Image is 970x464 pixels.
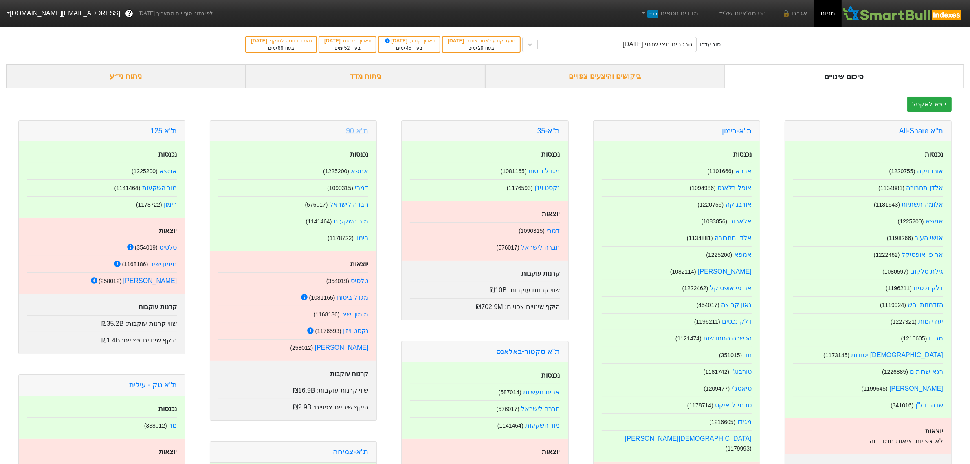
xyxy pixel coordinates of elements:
[708,168,734,175] small: ( 1101666 )
[383,44,436,52] div: בעוד ימים
[926,218,943,225] a: אמפא
[150,127,177,135] a: ת''א 125
[324,38,342,44] span: [DATE]
[917,168,943,175] a: אורבניקה
[729,218,752,225] a: אלארום
[687,235,713,241] small: ( 1134881 )
[101,320,124,327] span: ₪35.2B
[476,303,503,310] span: ₪702.9M
[715,234,751,241] a: אלדן תחבורה
[521,244,560,251] a: חברה לישראל
[159,448,177,455] strong: יוצאות
[323,44,372,52] div: בעוד ימים
[293,404,312,411] span: ₪2.9B
[542,372,560,379] strong: נכנסות
[717,184,751,191] a: אופל בלאנס
[251,38,268,44] span: [DATE]
[497,422,523,429] small: ( 1141464 )
[355,234,368,241] a: רימון
[889,168,915,175] small: ( 1220755 )
[159,244,177,251] a: טלסיס
[496,347,560,356] a: ת''א סקטור-באלאנס
[733,151,752,158] strong: נכנסות
[246,64,485,88] div: ניתוח מדד
[323,37,372,44] div: תאריך פרסום :
[122,261,148,267] small: ( 1168186 )
[722,127,752,135] a: ת''א-רימון
[899,127,943,135] a: ת''א All-Share
[123,277,177,284] a: [PERSON_NAME]
[690,185,716,191] small: ( 1094986 )
[697,302,719,308] small: ( 454017 )
[907,97,952,112] button: ייצא לאקסל
[334,218,368,225] a: מור השקעות
[702,218,728,225] small: ( 1083856 )
[698,40,721,49] div: סוג עדכון
[521,405,560,412] a: חברה לישראל
[355,184,368,191] a: דמרי
[929,335,943,342] a: מגידו
[898,218,924,225] small: ( 1225200 )
[698,268,752,275] a: [PERSON_NAME]
[682,285,708,292] small: ( 1222462 )
[694,318,720,325] small: ( 1196211 )
[278,45,283,51] span: 66
[406,45,411,51] span: 45
[726,201,752,208] a: אורבניקה
[823,352,849,358] small: ( 1173145 )
[159,227,177,234] strong: יוצאות
[341,311,368,318] a: מימון ישיר
[101,337,120,344] span: ₪1.4B
[142,184,177,191] a: מור השקעות
[925,428,943,435] strong: יוצאות
[726,445,752,452] small: ( 1179993 )
[715,402,751,409] a: טרמינל איקס
[447,37,515,44] div: מועד קובע לאחוז ציבור :
[874,252,900,258] small: ( 1222462 )
[499,389,521,396] small: ( 587014 )
[735,168,752,175] a: אברא
[919,318,943,325] a: יעז יזמות
[218,382,368,396] div: שווי קרנות עוקבות :
[158,405,177,412] strong: נכנסות
[670,268,696,275] small: ( 1082114 )
[915,402,943,409] a: שדה נדל"ן
[911,268,943,275] a: גילת טלקום
[305,201,328,208] small: ( 576017 )
[622,40,692,49] div: הרכבים חצי שנתי [DATE]
[114,185,140,191] small: ( 1141464 )
[915,234,943,241] a: אנשי העיר
[309,294,335,301] small: ( 1081165 )
[906,184,943,191] a: אלדן תחבורה
[478,45,483,51] span: 29
[497,406,519,412] small: ( 576017 )
[136,201,162,208] small: ( 1178722 )
[737,418,752,425] a: מגידו
[734,251,752,258] a: אמפא
[132,168,158,175] small: ( 1225200 )
[724,64,964,88] div: סיכום שינויים
[350,151,368,158] strong: נכנסות
[547,227,560,234] a: דמרי
[901,335,927,342] small: ( 1216605 )
[537,127,560,135] a: ת"א-35
[218,399,368,412] div: היקף שינויים צפויים :
[637,5,702,22] a: מדדים נוספיםחדש
[343,327,369,334] a: נקסט ויז'ן
[337,294,368,301] a: מגדל ביטוח
[383,37,436,44] div: תאריך קובע :
[410,298,560,312] div: היקף שינויים צפויים :
[521,270,560,277] strong: קרנות עוקבות
[139,303,177,310] strong: קרנות עוקבות
[158,151,177,158] strong: נכנסות
[715,5,769,22] a: הסימולציות שלי
[351,277,368,284] a: טלסיס
[138,9,213,18] span: לפי נתוני סוף יום מתאריך [DATE]
[882,268,908,275] small: ( 1080597 )
[350,261,368,267] strong: יוצאות
[880,302,906,308] small: ( 1119924 )
[703,335,751,342] a: הכשרה התחדשות
[908,301,943,308] a: הזדמנות יהש
[687,402,713,409] small: ( 1178714 )
[710,419,736,425] small: ( 1216605 )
